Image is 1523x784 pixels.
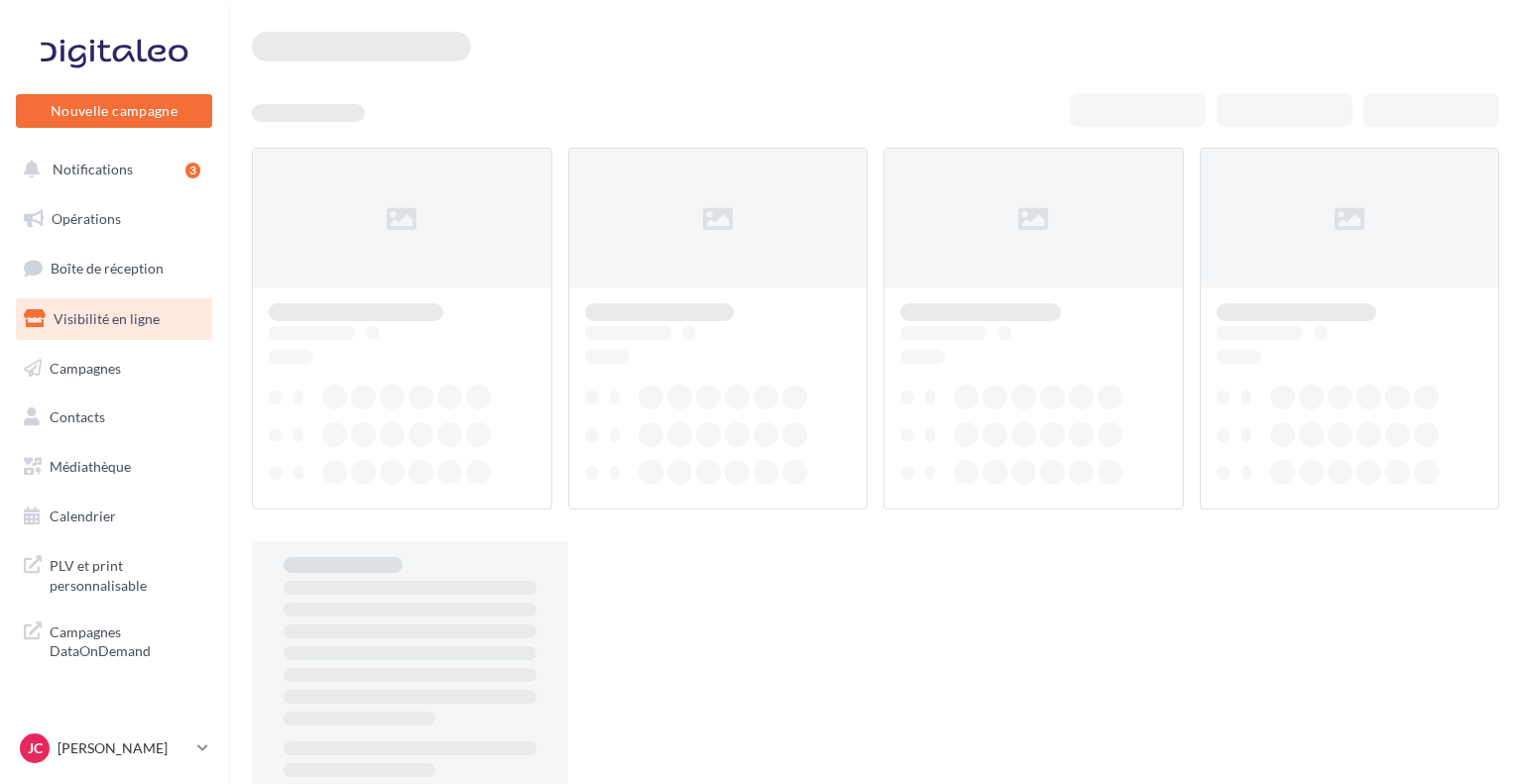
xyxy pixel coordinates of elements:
a: Médiathèque [12,446,216,488]
a: Visibilité en ligne [12,298,216,340]
span: Campagnes [50,359,121,376]
a: Campagnes [12,348,216,390]
a: Contacts [12,396,216,438]
span: Boîte de réception [51,260,164,277]
span: Campagnes DataOnDemand [50,618,204,661]
a: Campagnes DataOnDemand [12,611,216,669]
a: JC [PERSON_NAME] [16,729,212,767]
div: 3 [185,163,200,178]
a: Boîte de réception [12,247,216,289]
span: Contacts [50,408,105,425]
a: PLV et print personnalisable [12,544,216,603]
span: Opérations [52,210,121,227]
button: Nouvelle campagne [16,94,212,128]
span: Visibilité en ligne [54,310,160,327]
span: Calendrier [50,507,116,524]
a: Opérations [12,198,216,240]
a: Calendrier [12,496,216,537]
p: [PERSON_NAME] [58,738,189,758]
button: Notifications 3 [12,149,208,190]
span: Médiathèque [50,458,131,475]
span: PLV et print personnalisable [50,552,204,595]
span: JC [28,738,43,758]
span: Notifications [53,161,133,177]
